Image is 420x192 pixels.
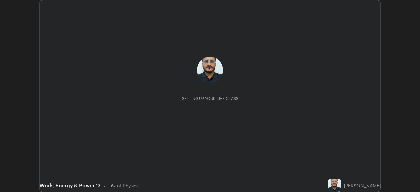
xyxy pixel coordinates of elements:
div: Setting up your live class [182,96,238,101]
div: • [103,182,106,189]
div: Work, Energy & Power 13 [39,181,101,189]
img: ae44d311f89a4d129b28677b09dffed2.jpg [197,57,223,83]
div: [PERSON_NAME] [344,182,381,189]
img: ae44d311f89a4d129b28677b09dffed2.jpg [328,179,341,192]
div: L67 of Physics [108,182,138,189]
